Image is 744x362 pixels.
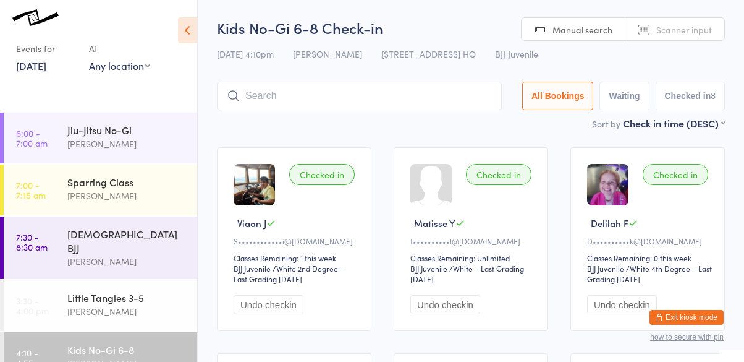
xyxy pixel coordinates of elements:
button: Undo checkin [234,295,303,314]
div: Kids No-Gi 6-8 [67,343,187,356]
button: Undo checkin [587,295,657,314]
div: Checked in [289,164,355,185]
img: image1721070769.png [234,164,275,205]
div: Any location [89,59,150,72]
div: Checked in [466,164,531,185]
button: Checked in8 [656,82,725,110]
span: Manual search [552,24,612,36]
button: Waiting [599,82,649,110]
div: [DEMOGRAPHIC_DATA] BJJ [67,227,187,254]
div: t••••••••••l@[DOMAIN_NAME] [410,236,535,246]
div: Classes Remaining: 0 this week [587,252,712,263]
span: Scanner input [656,24,712,36]
button: how to secure with pin [650,333,724,342]
div: S••••••••••••i@[DOMAIN_NAME] [234,236,358,246]
img: image1701202358.png [587,164,628,205]
span: Viaan J [237,217,266,230]
div: Jiu-Jitsu No-Gi [67,123,187,137]
a: [DATE] [16,59,46,72]
div: At [89,38,150,59]
time: 7:00 - 7:15 am [16,180,46,200]
div: Sparring Class [67,175,187,189]
span: / White 4th Degree – Last Grading [DATE] [587,263,712,284]
div: Classes Remaining: 1 this week [234,252,358,263]
span: Delilah F [591,217,628,230]
span: [DATE] 4:10pm [217,48,274,60]
div: Check in time (DESC) [623,116,725,130]
span: Matisse Y [414,217,455,230]
label: Sort by [592,118,620,130]
span: BJJ Juvenile [495,48,538,60]
div: BJJ Juvenile [234,263,271,274]
time: 6:00 - 7:00 am [16,128,48,148]
div: Little Tangles 3-5 [67,291,187,304]
div: [PERSON_NAME] [67,137,187,151]
div: 8 [711,91,716,101]
div: Events for [16,38,77,59]
button: Undo checkin [410,295,480,314]
time: 3:30 - 4:00 pm [16,296,49,316]
h2: Kids No-Gi 6-8 Check-in [217,17,725,38]
a: 7:00 -7:15 amSparring Class[PERSON_NAME] [4,165,197,215]
img: Knots Jiu-Jitsu [12,9,59,26]
div: BJJ Juvenile [410,263,447,274]
div: Checked in [643,164,708,185]
input: Search [217,82,502,110]
div: BJJ Juvenile [587,263,624,274]
div: Classes Remaining: Unlimited [410,252,535,263]
a: 7:30 -8:30 am[DEMOGRAPHIC_DATA] BJJ[PERSON_NAME] [4,217,197,279]
div: [PERSON_NAME] [67,189,187,203]
span: [PERSON_NAME] [293,48,362,60]
span: [STREET_ADDRESS] HQ [381,48,476,60]
div: D••••••••••k@[DOMAIN_NAME] [587,236,712,246]
button: All Bookings [522,82,594,110]
div: [PERSON_NAME] [67,304,187,319]
button: Exit kiosk mode [649,310,724,325]
a: 6:00 -7:00 amJiu-Jitsu No-Gi[PERSON_NAME] [4,113,197,163]
div: [PERSON_NAME] [67,254,187,269]
time: 7:30 - 8:30 am [16,232,48,252]
a: 3:30 -4:00 pmLittle Tangles 3-5[PERSON_NAME] [4,280,197,331]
